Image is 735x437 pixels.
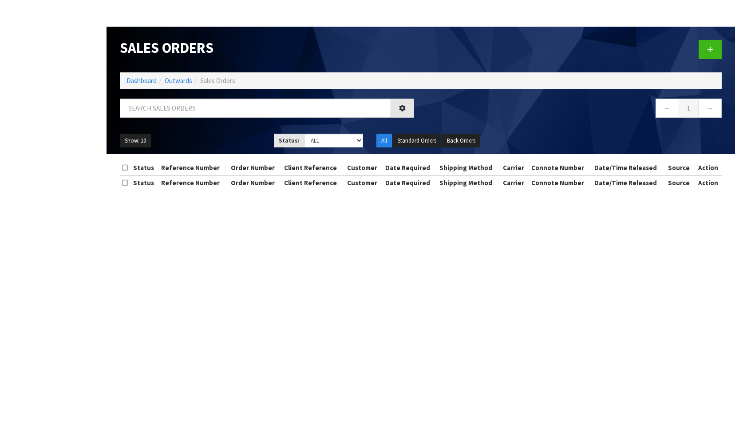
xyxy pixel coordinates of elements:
a: ← [656,99,679,118]
th: Action [695,175,722,190]
th: Source [666,175,695,190]
th: Carrier [501,161,529,175]
th: Order Number [229,175,282,190]
button: Back Orders [442,134,480,148]
button: Show: 10 [120,134,151,148]
th: Client Reference [282,161,345,175]
th: Reference Number [159,175,229,190]
th: Date/Time Released [592,161,666,175]
strong: Status: [279,137,300,144]
a: Dashboard [126,76,157,85]
a: 1 [679,99,699,118]
th: Source [666,161,695,175]
th: Client Reference [282,175,345,190]
a: Outwards [165,76,192,85]
h1: Sales Orders [120,40,414,56]
th: Date/Time Released [592,175,666,190]
th: Customer [345,175,383,190]
th: Connote Number [529,175,592,190]
button: Standard Orders [393,134,441,148]
th: Status [131,161,159,175]
th: Carrier [501,175,529,190]
th: Date Required [383,175,437,190]
th: Customer [345,161,383,175]
input: Search sales orders [120,99,391,118]
th: Shipping Method [437,175,500,190]
th: Date Required [383,161,437,175]
span: Sales Orders [200,76,235,85]
th: Shipping Method [437,161,500,175]
a: → [698,99,722,118]
th: Action [695,161,722,175]
nav: Page navigation [427,99,722,120]
th: Connote Number [529,161,592,175]
th: Status [131,175,159,190]
button: All [376,134,392,148]
th: Reference Number [159,161,229,175]
th: Order Number [229,161,282,175]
